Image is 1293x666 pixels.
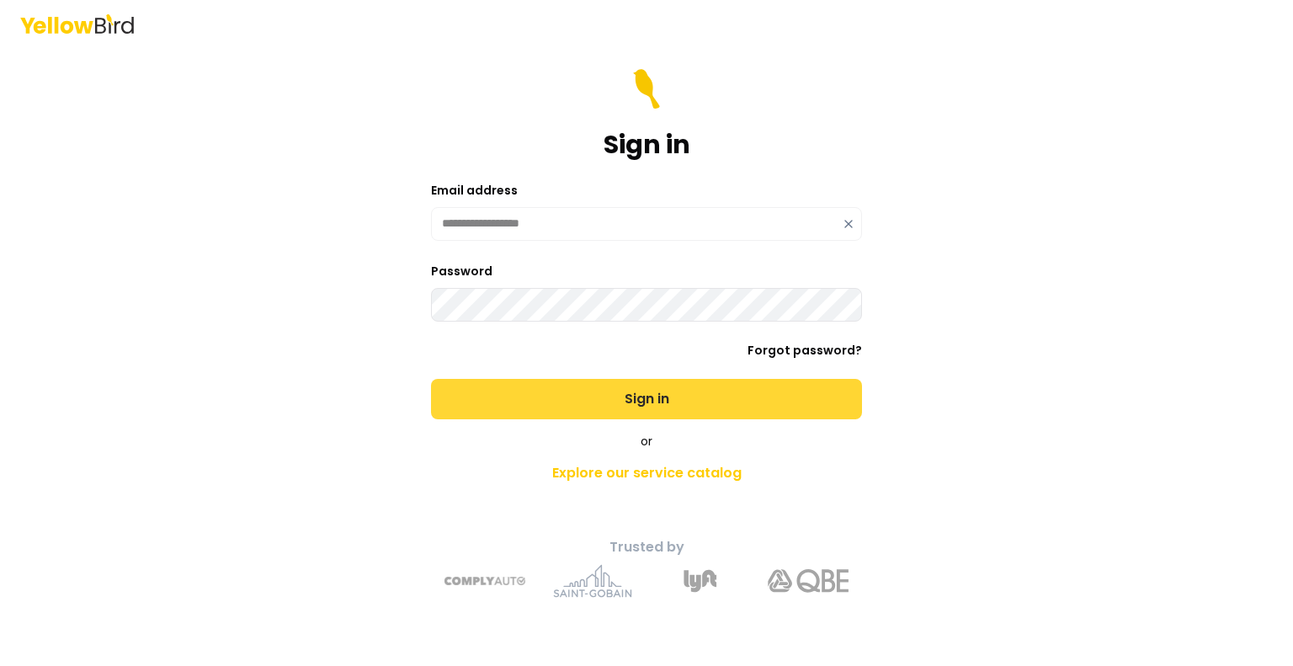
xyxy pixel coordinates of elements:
[431,379,862,419] button: Sign in
[431,263,492,280] label: Password
[604,130,690,160] h1: Sign in
[748,342,862,359] a: Forgot password?
[641,433,652,450] span: or
[350,456,943,490] a: Explore our service catalog
[350,537,943,557] p: Trusted by
[431,182,518,199] label: Email address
